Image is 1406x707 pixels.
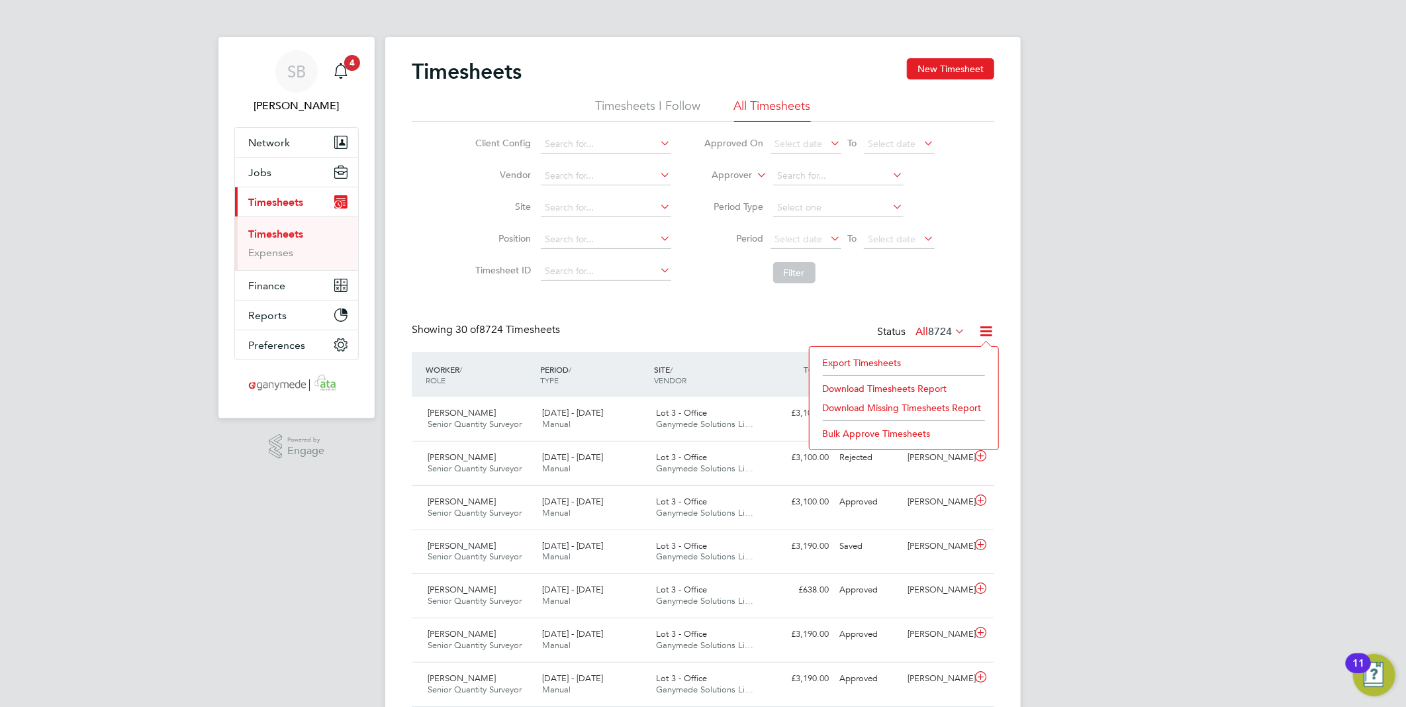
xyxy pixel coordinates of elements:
span: [DATE] - [DATE] [542,407,603,418]
div: [PERSON_NAME] [903,536,972,557]
span: Senior Quantity Surveyor [428,639,522,651]
button: Finance [235,271,358,300]
div: [PERSON_NAME] [903,624,972,645]
span: Ganymede Solutions Li… [657,639,754,651]
li: Timesheets I Follow [596,98,701,122]
span: [PERSON_NAME] [428,407,496,418]
span: Powered by [287,434,324,446]
div: Saved [834,536,903,557]
div: Approved [834,668,903,690]
span: Manual [542,684,571,695]
a: 4 [328,50,354,93]
span: [PERSON_NAME] [428,628,496,639]
div: WORKER [422,357,537,392]
div: Showing [412,323,563,337]
div: SITE [651,357,766,392]
span: Manual [542,595,571,606]
input: Search for... [541,199,671,217]
input: Search for... [773,167,904,185]
div: £3,190.00 [765,668,834,690]
div: Approved [834,491,903,513]
span: Lot 3 - Office [657,673,708,684]
span: Engage [287,446,324,457]
span: Ganymede Solutions Li… [657,551,754,562]
button: New Timesheet [907,58,994,79]
input: Search for... [541,167,671,185]
div: [PERSON_NAME] [903,668,972,690]
li: Download Timesheets Report [816,379,992,398]
div: £3,190.00 [765,536,834,557]
div: [PERSON_NAME] [903,491,972,513]
span: Network [248,136,290,149]
div: £3,100.00 [765,402,834,424]
span: Ganymede Solutions Li… [657,418,754,430]
span: Ganymede Solutions Li… [657,684,754,695]
span: Senior Quantity Surveyor [428,418,522,430]
span: [DATE] - [DATE] [542,451,603,463]
span: Senior Quantity Surveyor [428,595,522,606]
a: Powered byEngage [269,434,325,459]
span: Manual [542,507,571,518]
div: £3,100.00 [765,491,834,513]
span: 4 [344,55,360,71]
span: Manual [542,639,571,651]
span: TYPE [540,375,559,385]
label: Position [472,232,532,244]
button: Reports [235,301,358,330]
span: Senior Quantity Surveyor [428,507,522,518]
input: Select one [773,199,904,217]
label: Period [704,232,764,244]
li: Export Timesheets [816,353,992,372]
span: 30 of [455,323,479,336]
span: Finance [248,279,285,292]
span: Lot 3 - Office [657,540,708,551]
span: [DATE] - [DATE] [542,628,603,639]
label: Approver [693,169,753,182]
div: Status [877,323,968,342]
span: / [569,364,571,375]
div: £3,190.00 [765,624,834,645]
label: Vendor [472,169,532,181]
span: [DATE] - [DATE] [542,496,603,507]
div: [PERSON_NAME] [903,447,972,469]
div: £638.00 [765,579,834,601]
div: Timesheets [235,216,358,270]
button: Filter [773,262,816,283]
a: Timesheets [248,228,303,240]
button: Timesheets [235,187,358,216]
span: Select date [775,138,823,150]
div: PERIOD [537,357,651,392]
span: Lot 3 - Office [657,628,708,639]
button: Jobs [235,158,358,187]
span: Samantha Briggs [234,98,359,114]
span: [DATE] - [DATE] [542,540,603,551]
label: Approved On [704,137,764,149]
a: Go to home page [234,373,359,395]
span: 8724 Timesheets [455,323,560,336]
span: VENDOR [655,375,687,385]
span: Manual [542,463,571,474]
div: Approved [834,579,903,601]
nav: Main navigation [218,37,375,418]
span: Ganymede Solutions Li… [657,507,754,518]
label: Period Type [704,201,764,212]
div: 11 [1352,663,1364,681]
span: Senior Quantity Surveyor [428,684,522,695]
div: Rejected [834,447,903,469]
span: Manual [542,551,571,562]
label: Client Config [472,137,532,149]
input: Search for... [541,262,671,281]
h2: Timesheets [412,58,522,85]
span: [PERSON_NAME] [428,496,496,507]
label: Site [472,201,532,212]
span: [PERSON_NAME] [428,673,496,684]
button: Network [235,128,358,157]
img: ganymedesolutions-logo-retina.png [245,373,349,395]
span: [PERSON_NAME] [428,540,496,551]
span: Preferences [248,339,305,352]
span: / [459,364,462,375]
span: Ganymede Solutions Li… [657,595,754,606]
label: All [915,325,965,338]
span: [DATE] - [DATE] [542,673,603,684]
span: Lot 3 - Office [657,407,708,418]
